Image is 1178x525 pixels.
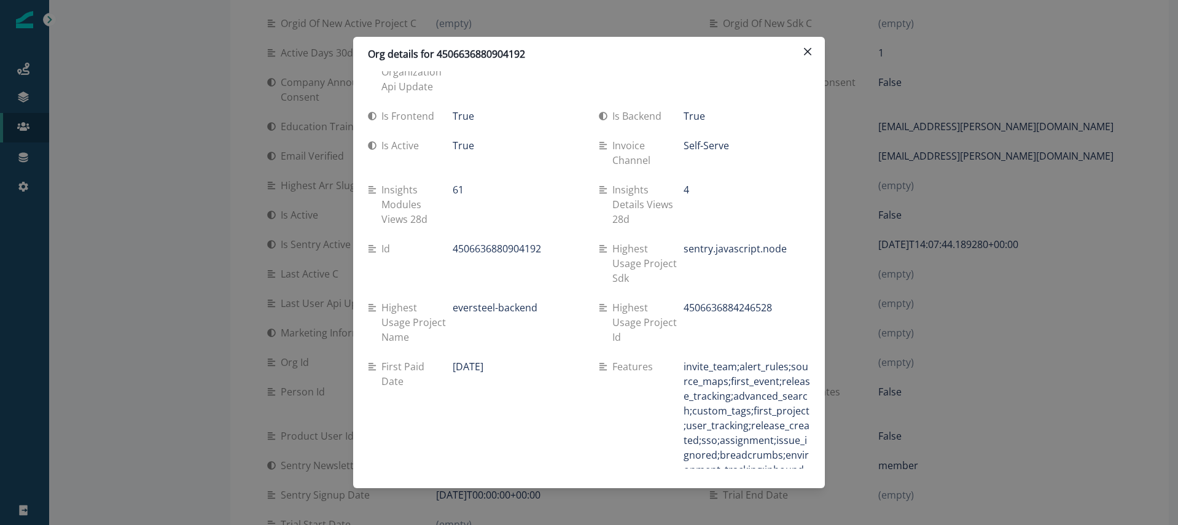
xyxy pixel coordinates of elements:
p: Invoice channel [612,138,684,168]
p: Highest usage project id [612,300,684,344]
p: True [684,109,705,123]
p: Highest usage project sdk [612,241,684,286]
p: eversteel-backend [453,300,537,315]
p: First paid date [381,359,453,389]
p: Is backend [612,109,666,123]
p: sentry.javascript.node [684,241,787,256]
p: True [453,109,474,123]
p: 4506636884246528 [684,300,772,315]
p: Insights modules views 28d [381,182,453,227]
p: 4 [684,182,689,197]
p: [DATE] [453,359,483,374]
p: Org details for 4506636880904192 [368,47,525,61]
p: Last organization api update [381,50,453,94]
p: Insights details views 28d [612,182,684,227]
p: Is frontend [381,109,439,123]
p: Id [381,241,395,256]
p: True [453,138,474,153]
p: 4506636880904192 [453,241,541,256]
button: Close [798,42,817,61]
p: Self-Serve [684,138,729,153]
p: Highest usage project name [381,300,453,344]
p: invite_team;alert_rules;source_maps;first_event;release_tracking;advanced_search;custom_tags;firs... [684,359,810,492]
p: Is active [381,138,424,153]
p: Features [612,359,658,374]
p: 61 [453,182,464,197]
